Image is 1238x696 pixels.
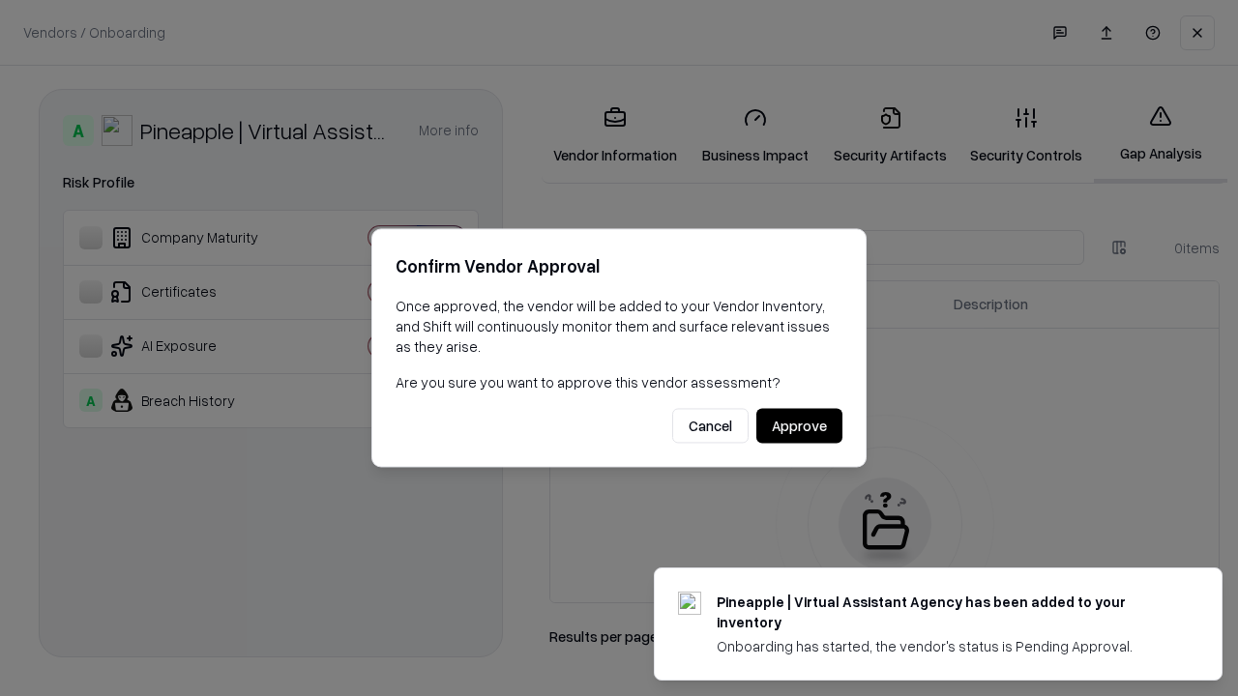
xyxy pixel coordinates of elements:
[672,409,749,444] button: Cancel
[396,372,842,392] p: Are you sure you want to approve this vendor assessment?
[717,592,1175,632] div: Pineapple | Virtual Assistant Agency has been added to your inventory
[756,409,842,444] button: Approve
[717,636,1175,656] div: Onboarding has started, the vendor's status is Pending Approval.
[396,252,842,280] h2: Confirm Vendor Approval
[396,296,842,357] p: Once approved, the vendor will be added to your Vendor Inventory, and Shift will continuously mon...
[678,592,701,615] img: trypineapple.com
